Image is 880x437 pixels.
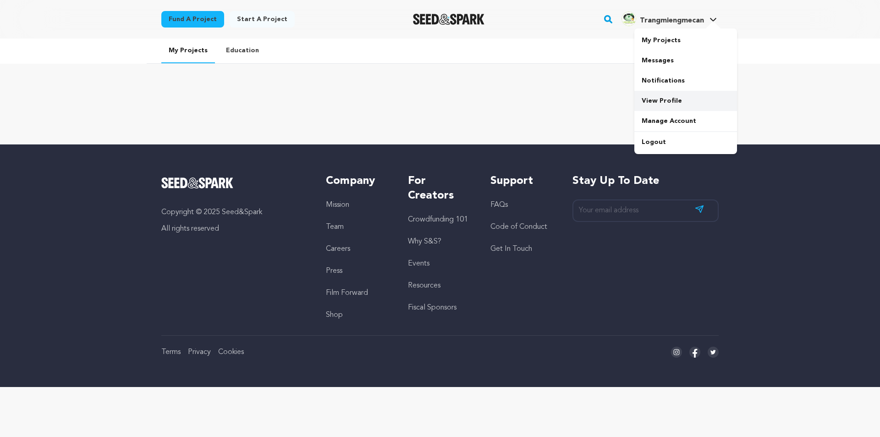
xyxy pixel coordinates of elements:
[408,260,429,267] a: Events
[572,199,719,222] input: Your email address
[621,11,636,26] img: e3163d740fd91251.jpg
[490,174,554,188] h5: Support
[161,223,308,234] p: All rights reserved
[490,245,532,253] a: Get In Touch
[413,14,485,25] a: Seed&Spark Homepage
[326,174,390,188] h5: Company
[634,132,737,152] a: Logout
[326,311,343,319] a: Shop
[640,17,704,24] span: Trangmiengmecan
[161,177,233,188] img: Seed&Spark Logo
[621,11,704,26] div: Trangmiengmecan's Profile
[218,348,244,356] a: Cookies
[408,304,456,311] a: Fiscal Sponsors
[408,238,441,245] a: Why S&S?
[408,282,440,289] a: Resources
[634,91,737,111] a: View Profile
[161,177,308,188] a: Seed&Spark Homepage
[634,50,737,71] a: Messages
[161,11,224,28] a: Fund a project
[634,111,737,131] a: Manage Account
[408,174,472,203] h5: For Creators
[161,348,181,356] a: Terms
[490,201,508,209] a: FAQs
[572,174,719,188] h5: Stay up to date
[620,10,719,26] a: Trangmiengmecan's Profile
[326,245,350,253] a: Careers
[230,11,295,28] a: Start a project
[326,289,368,297] a: Film Forward
[188,348,211,356] a: Privacy
[326,267,342,275] a: Press
[620,10,719,29] span: Trangmiengmecan's Profile
[161,39,215,63] a: My Projects
[161,207,308,218] p: Copyright © 2025 Seed&Spark
[326,223,344,231] a: Team
[634,30,737,50] a: My Projects
[634,71,737,91] a: Notifications
[219,39,266,62] a: Education
[413,14,485,25] img: Seed&Spark Logo Dark Mode
[326,201,349,209] a: Mission
[408,216,468,223] a: Crowdfunding 101
[490,223,547,231] a: Code of Conduct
